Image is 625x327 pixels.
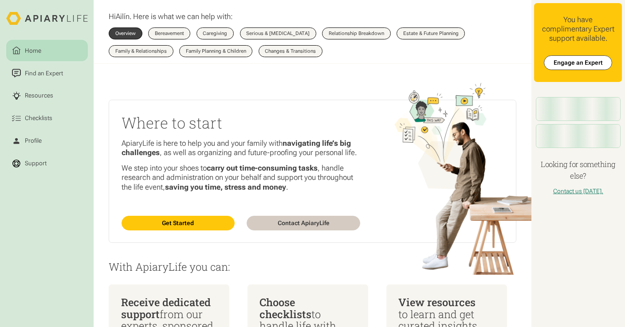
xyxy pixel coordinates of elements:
p: With ApiaryLife you can: [109,261,516,272]
a: Engage an Expert [544,55,612,70]
span: Receive dedicated support [121,295,211,320]
a: Home [6,40,88,61]
a: Changes & Transitions [259,45,322,57]
span: Choose checklists [259,295,311,320]
a: Bereavement [148,27,190,39]
a: Overview [109,27,142,39]
a: Serious & [MEDICAL_DATA] [240,27,316,39]
a: Family & Relationships [109,45,173,57]
a: Get Started [122,216,235,230]
strong: carry out time-consuming tasks [207,163,318,172]
a: Checklists [6,108,88,129]
a: Caregiving [197,27,234,39]
div: Resources [24,91,55,100]
div: Profile [24,136,43,145]
a: Resources [6,85,88,106]
h2: Where to start [122,113,360,133]
p: We step into your shoes to , handle research and administration on your behalf and support you th... [122,163,360,192]
a: Estate & Future Planning [397,27,465,39]
a: Support [6,153,88,174]
h4: Looking for something else? [534,159,622,181]
div: Bereavement [155,31,184,36]
div: Estate & Future Planning [403,31,459,36]
div: Relationship Breakdown [329,31,384,36]
div: Find an Expert [24,69,65,78]
div: Family Planning & Children [186,49,246,54]
a: Family Planning & Children [179,45,252,57]
div: Serious & [MEDICAL_DATA] [246,31,310,36]
div: Home [24,46,43,55]
div: Changes & Transitions [265,49,316,54]
strong: saving you time, stress and money [165,183,286,191]
a: Find an Expert [6,62,88,84]
strong: navigating life’s big challenges [122,139,351,157]
a: Profile [6,130,88,152]
div: Family & Relationships [115,49,167,54]
a: Contact us [DATE]. [553,187,603,195]
div: You have complimentary Expert support available. [540,15,616,43]
span: View resources [398,295,476,309]
span: Ailín [116,12,130,21]
div: Support [24,159,48,168]
a: Contact ApiaryLife [247,216,360,230]
div: Caregiving [203,31,227,36]
p: Hi . Here is what we can help with: [109,12,233,21]
p: ApiaryLife is here to help you and your family with , as well as organizing and future-proofing y... [122,139,360,158]
div: Checklists [24,114,54,123]
a: Relationship Breakdown [322,27,390,39]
